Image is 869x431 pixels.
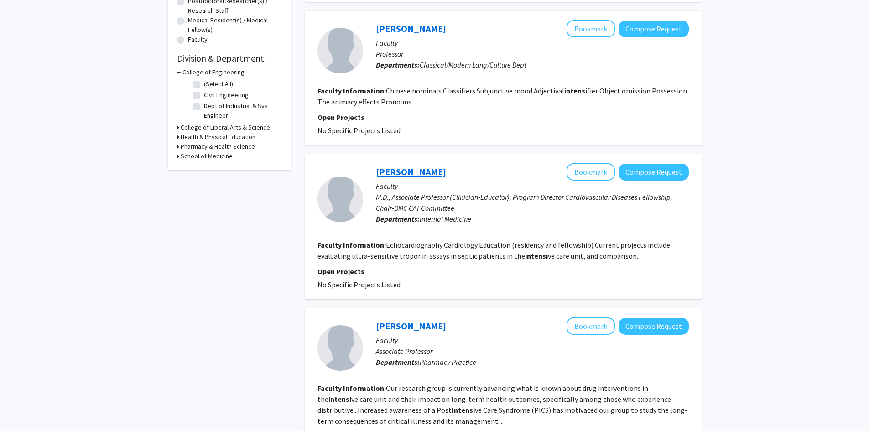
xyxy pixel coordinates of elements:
p: Professor [376,48,689,59]
button: Compose Request to Haiyong Liu [619,21,689,37]
button: Add Shaun Cardozo to Bookmarks [567,163,615,181]
button: Add Haiyong Liu to Bookmarks [567,20,615,37]
label: Medical Resident(s) / Medical Fellow(s) [188,16,282,35]
fg-read-more: Echocardiography Cardiology Education (residency and fellowship) Current projects include evaluat... [317,240,670,260]
h3: Pharmacy & Health Science [181,142,255,151]
h3: School of Medicine [181,151,233,161]
b: intensi [564,86,587,95]
p: Faculty [376,181,689,192]
p: M.D., Associate Professor (Clinician-Educator), Program Director Cardiovascular Diseases Fellowsh... [376,192,689,213]
p: Faculty [376,37,689,48]
button: Add Brian Barnes to Bookmarks [567,317,615,335]
b: Faculty Information: [317,384,386,393]
label: (Select All) [204,79,233,89]
p: Faculty [376,335,689,346]
b: Departments: [376,358,420,367]
label: Civil Engineering [204,90,249,100]
span: Internal Medicine [420,214,471,223]
h2: Division & Department: [177,53,282,64]
b: Departments: [376,214,420,223]
p: Associate Professor [376,346,689,357]
p: Open Projects [317,112,689,123]
iframe: Chat [7,390,39,424]
button: Compose Request to Shaun Cardozo [619,164,689,181]
span: No Specific Projects Listed [317,126,401,135]
a: [PERSON_NAME] [376,23,446,34]
a: [PERSON_NAME] [376,166,446,177]
span: Pharmacy Practice [420,358,476,367]
b: Faculty Information: [317,240,386,249]
b: Faculty Information: [317,86,386,95]
fg-read-more: Chinese nominals Classifiers Subjunctive mood Adjectival fier Object omission Possession The anim... [317,86,687,106]
label: Faculty [188,35,208,44]
h3: College of Liberal Arts & Science [181,123,270,132]
fg-read-more: Our research group is currently advancing what is known about drug interventions in the ve care u... [317,384,687,426]
p: Open Projects [317,266,689,277]
a: [PERSON_NAME] [376,320,446,332]
b: intensi [525,251,548,260]
b: intensi [328,395,351,404]
h3: College of Engineering [182,68,245,77]
button: Compose Request to Brian Barnes [619,318,689,335]
label: Dept of Industrial & Sys Engineer [204,101,280,120]
span: Classical/Modern Lang/Culture Dept [420,60,526,69]
b: Intensi [452,405,475,415]
h3: Health & Physical Education [181,132,255,142]
b: Departments: [376,60,420,69]
span: No Specific Projects Listed [317,280,401,289]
